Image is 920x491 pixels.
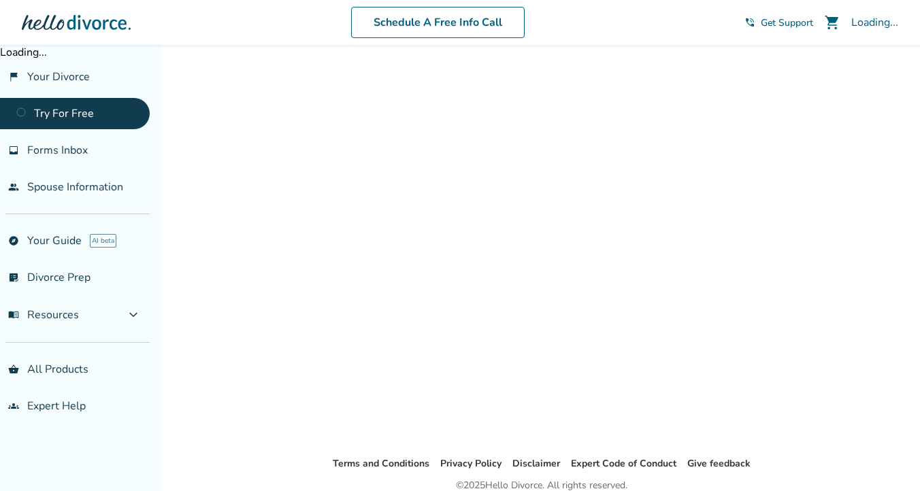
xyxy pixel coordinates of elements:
[8,364,19,375] span: shopping_basket
[8,272,19,283] span: list_alt_check
[8,182,19,192] span: people
[8,145,19,156] span: inbox
[571,457,676,470] a: Expert Code of Conduct
[8,235,19,246] span: explore
[744,16,813,29] a: phone_in_talkGet Support
[440,457,502,470] a: Privacy Policy
[8,307,79,322] span: Resources
[8,401,19,411] span: groups
[851,15,898,30] div: Loading...
[8,309,19,320] span: menu_book
[687,456,751,472] li: Give feedback
[761,16,813,29] span: Get Support
[744,17,755,28] span: phone_in_talk
[512,456,560,472] li: Disclaimer
[333,457,429,470] a: Terms and Conditions
[824,14,840,31] span: shopping_cart
[8,71,19,82] span: flag_2
[90,234,116,248] span: AI beta
[125,307,142,323] span: expand_more
[351,7,525,38] a: Schedule A Free Info Call
[27,143,88,158] span: Forms Inbox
